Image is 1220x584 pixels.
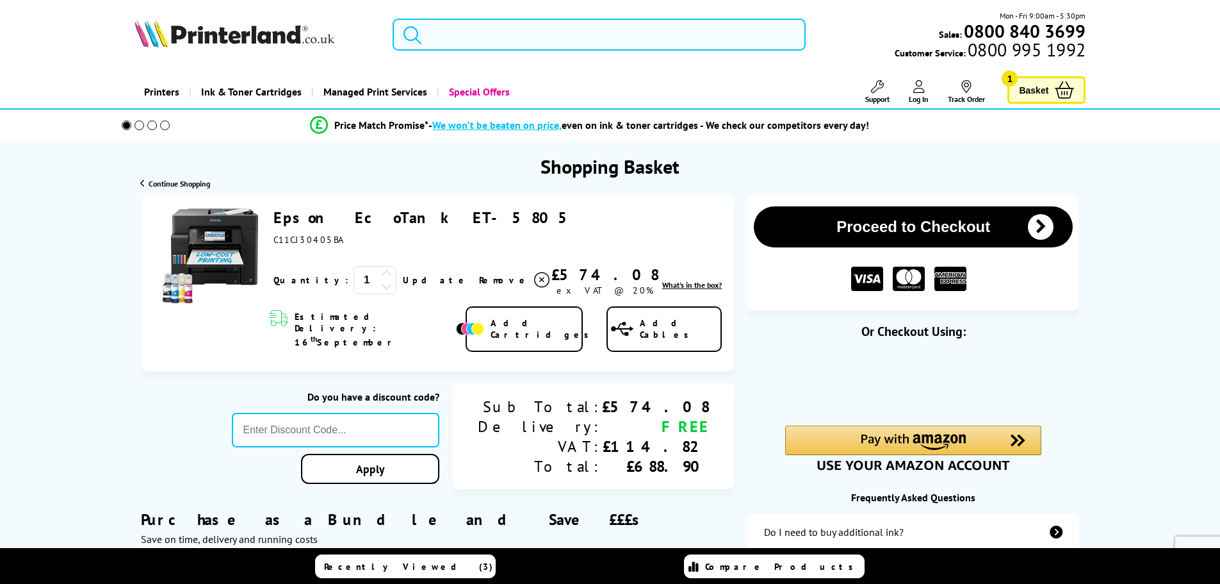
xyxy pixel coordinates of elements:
[865,94,890,104] span: Support
[134,19,377,50] a: Printerland Logo
[1002,71,1018,87] span: 1
[311,334,317,344] sup: th
[324,561,493,572] span: Recently Viewed (3)
[478,456,602,476] div: Total:
[747,514,1079,550] a: additional-ink
[273,274,348,286] span: Quantity:
[557,285,653,296] span: ex VAT @ 20%
[948,80,985,104] a: Track Order
[134,19,334,47] img: Printerland Logo
[865,80,890,104] a: Support
[149,179,210,188] span: Continue Shopping
[478,417,602,437] div: Delivery:
[334,119,428,131] span: Price Match Promise*
[747,491,1079,504] div: Frequently Asked Questions
[747,323,1079,340] div: Or Checkout Using:
[491,317,596,340] span: Add Cartridges
[705,561,860,572] span: Compare Products
[189,76,311,108] a: Ink & Toner Cartridges
[311,76,437,108] a: Managed Print Services
[478,437,602,456] div: VAT:
[201,76,302,108] span: Ink & Toner Cartridges
[851,267,883,292] img: VISA
[301,454,439,484] a: Apply
[134,76,189,108] a: Printers
[456,322,484,335] img: Add Cartridges
[602,456,709,476] div: £688.90
[754,206,1073,247] button: Proceed to Checkout
[403,274,469,286] a: Update
[966,44,1086,56] span: 0800 995 1992
[1007,76,1086,104] a: Basket 1
[684,555,865,578] a: Compare Products
[273,234,343,246] span: C11CJ30405BA
[1019,81,1048,99] span: Basket
[909,94,929,104] span: Log In
[232,413,440,447] input: Enter Discount Code...
[315,555,496,578] a: Recently Viewed (3)
[909,80,929,104] a: Log In
[662,280,722,290] a: lnk_inthebox
[785,360,1041,389] iframe: PayPal
[437,76,519,108] a: Special Offers
[893,267,925,292] img: MASTER CARD
[764,526,904,538] div: Do I need to buy additional ink?
[541,154,679,179] h1: Shopping Basket
[939,28,962,40] span: Sales:
[479,271,551,290] a: Delete item from your basket
[662,280,722,290] span: What's in the box?
[273,208,578,228] a: Epson EcoTank ET-5805
[1000,10,1086,22] span: Mon - Fri 9:00am - 5:30pm
[479,274,530,286] span: Remove
[962,25,1086,37] a: 0800 840 3699
[428,119,869,131] div: - even on ink & toner cartridges - We check our competitors every day!
[140,179,210,188] a: Continue Shopping
[934,267,966,292] img: American Express
[432,119,562,131] span: We won’t be beaten on price,
[141,533,735,546] div: Save on time, delivery and running costs
[895,44,1086,59] span: Customer Service:
[295,311,453,348] span: Estimated Delivery: 16 September
[162,208,258,304] img: Epson EcoTank ET-5805
[964,19,1086,43] b: 0800 840 3699
[602,417,709,437] div: FREE
[551,265,658,285] div: £574.08
[104,114,1076,137] li: modal_Promise
[232,390,440,403] div: Do you have a discount code?
[602,397,709,417] div: £574.08
[640,317,720,340] span: Add Cables
[602,437,709,456] div: £114.82
[785,426,1041,471] div: Amazon Pay - Use your Amazon account
[478,397,602,417] div: Sub Total:
[141,490,735,546] div: Purchase as a Bundle and Save £££s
